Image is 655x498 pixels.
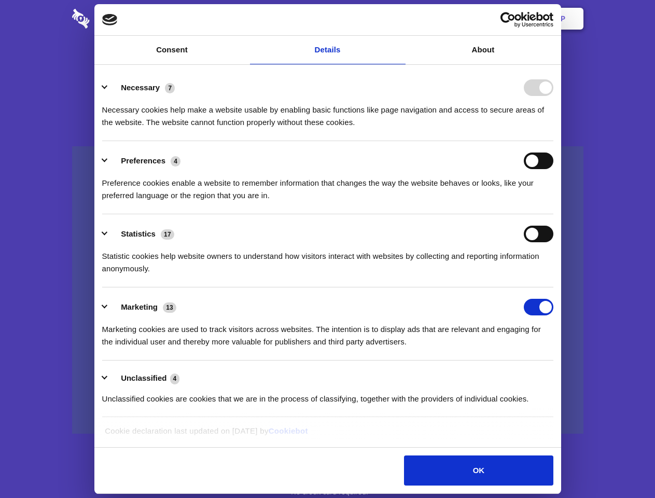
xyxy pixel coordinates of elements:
img: logo [102,14,118,25]
a: Usercentrics Cookiebot - opens in a new window [463,12,553,27]
div: Cookie declaration last updated on [DATE] by [97,425,558,445]
label: Necessary [121,83,160,92]
div: Preference cookies enable a website to remember information that changes the way the website beha... [102,169,553,202]
div: Marketing cookies are used to track visitors across websites. The intention is to display ads tha... [102,315,553,348]
label: Preferences [121,156,165,165]
label: Marketing [121,302,158,311]
div: Statistic cookies help website owners to understand how visitors interact with websites by collec... [102,242,553,275]
button: Necessary (7) [102,79,182,96]
a: Cookiebot [269,426,308,435]
span: 7 [165,83,175,93]
div: Necessary cookies help make a website usable by enabling basic functions like page navigation and... [102,96,553,129]
a: Login [470,3,515,35]
span: 4 [170,374,180,384]
button: Preferences (4) [102,153,187,169]
span: 17 [161,229,174,240]
a: Consent [94,36,250,64]
button: OK [404,455,553,486]
a: Details [250,36,406,64]
button: Statistics (17) [102,226,181,242]
button: Marketing (13) [102,299,183,315]
img: logo-wordmark-white-trans-d4663122ce5f474addd5e946df7df03e33cb6a1c49d2221995e7729f52c070b2.svg [72,9,161,29]
a: About [406,36,561,64]
span: 4 [171,156,180,167]
h1: Eliminate Slack Data Loss. [72,47,583,84]
span: 13 [163,302,176,313]
button: Unclassified (4) [102,372,186,385]
a: Contact [421,3,468,35]
iframe: Drift Widget Chat Controller [603,446,643,486]
div: Unclassified cookies are cookies that we are in the process of classifying, together with the pro... [102,385,553,405]
a: Wistia video thumbnail [72,146,583,434]
a: Pricing [304,3,350,35]
h4: Auto-redaction of sensitive data, encrypted data sharing and self-destructing private chats. Shar... [72,94,583,129]
label: Statistics [121,229,156,238]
